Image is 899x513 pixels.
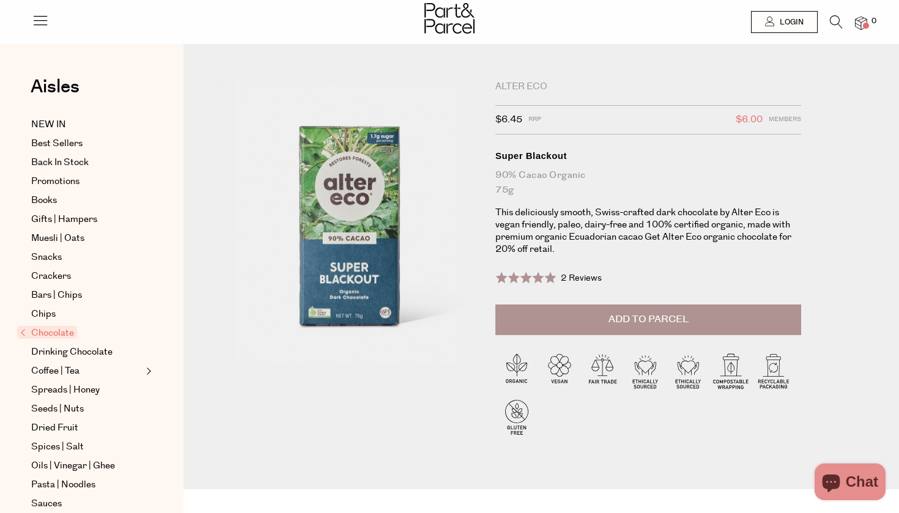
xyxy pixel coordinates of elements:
[31,193,142,208] a: Books
[31,117,142,132] a: NEW IN
[31,402,84,416] span: Seeds | Nuts
[17,326,77,339] span: Chocolate
[31,459,142,473] a: Oils | Vinegar | Ghee
[424,3,475,34] img: Part&Parcel
[31,136,83,151] span: Best Sellers
[31,174,142,189] a: Promotions
[31,269,142,284] a: Crackers
[624,349,667,392] img: P_P-ICONS-Live_Bec_V11_Ethically_Sourced.svg
[31,459,115,473] span: Oils | Vinegar | Ghee
[31,440,142,454] a: Spices | Salt
[31,269,71,284] span: Crackers
[31,496,62,511] span: Sauces
[31,478,142,492] a: Pasta | Noodles
[31,496,142,511] a: Sauces
[736,112,763,128] span: $6.00
[31,440,84,454] span: Spices | Salt
[31,155,89,170] span: Back In Stock
[31,231,84,246] span: Muesli | Oats
[31,136,142,151] a: Best Sellers
[31,345,113,360] span: Drinking Chocolate
[31,364,142,378] a: Coffee | Tea
[751,11,818,33] a: Login
[769,112,801,128] span: Members
[811,463,889,503] inbox-online-store-chat: Shopify online store chat
[31,193,57,208] span: Books
[855,17,867,29] a: 0
[667,349,709,392] img: P_P-ICONS-Live_Bec_V11_Ethically_Sourced.svg
[31,250,62,265] span: Snacks
[495,207,801,256] p: This deliciously smooth, Swiss-crafted dark chocolate by Alter Eco is vegan friendly, paleo, dair...
[31,288,82,303] span: Bars | Chips
[495,150,801,162] div: Super Blackout
[581,349,624,392] img: P_P-ICONS-Live_Bec_V11_Fair_Trade.svg
[538,349,581,392] img: P_P-ICONS-Live_Bec_V11_Vegan.svg
[31,288,142,303] a: Bars | Chips
[31,212,142,227] a: Gifts | Hampers
[495,168,801,197] div: 90% Cacao Organic 75g
[561,272,602,284] span: 2 Reviews
[31,421,78,435] span: Dried Fruit
[31,174,80,189] span: Promotions
[31,307,142,322] a: Chips
[143,364,152,378] button: Expand/Collapse Coffee | Tea
[31,478,95,492] span: Pasta | Noodles
[31,345,142,360] a: Drinking Chocolate
[709,349,752,392] img: P_P-ICONS-Live_Bec_V11_Compostable_Wrapping.svg
[495,81,801,93] div: Alter Eco
[31,78,80,108] a: Aisles
[31,364,80,378] span: Coffee | Tea
[495,349,538,392] img: P_P-ICONS-Live_Bec_V11_Organic.svg
[20,326,142,341] a: Chocolate
[31,383,100,397] span: Spreads | Honey
[31,250,142,265] a: Snacks
[31,383,142,397] a: Spreads | Honey
[528,112,541,128] span: RRP
[777,17,804,28] span: Login
[495,112,522,128] span: $6.45
[31,421,142,435] a: Dried Fruit
[609,312,689,327] span: Add to Parcel
[752,349,795,392] img: P_P-ICONS-Live_Bec_V11_Recyclable_Packaging.svg
[31,231,142,246] a: Muesli | Oats
[868,16,879,27] span: 0
[31,402,142,416] a: Seeds | Nuts
[495,304,801,335] button: Add to Parcel
[31,307,56,322] span: Chips
[31,73,80,100] span: Aisles
[31,117,66,132] span: NEW IN
[31,212,97,227] span: Gifts | Hampers
[31,155,142,170] a: Back In Stock
[495,396,538,438] img: P_P-ICONS-Live_Bec_V11_Gluten_Free.svg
